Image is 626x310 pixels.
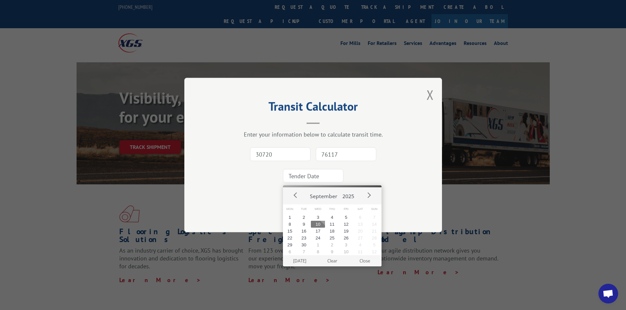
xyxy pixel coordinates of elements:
[297,228,311,235] button: 16
[307,187,340,202] button: September
[250,147,311,161] input: Origin Zip
[291,190,301,200] button: Prev
[353,235,367,241] button: 27
[325,221,339,228] button: 11
[339,204,353,214] span: Fri
[325,235,339,241] button: 25
[325,228,339,235] button: 18
[283,241,297,248] button: 29
[353,214,367,221] button: 6
[367,228,382,235] button: 21
[311,228,325,235] button: 17
[283,169,343,183] input: Tender Date
[353,248,367,255] button: 11
[367,235,382,241] button: 28
[297,204,311,214] span: Tue
[325,248,339,255] button: 9
[339,248,353,255] button: 10
[311,248,325,255] button: 8
[283,214,297,221] button: 1
[367,214,382,221] button: 7
[297,221,311,228] button: 9
[325,214,339,221] button: 4
[325,204,339,214] span: Thu
[325,241,339,248] button: 2
[283,228,297,235] button: 15
[297,235,311,241] button: 23
[367,241,382,248] button: 5
[316,255,348,266] button: Clear
[339,235,353,241] button: 26
[427,86,434,103] button: Close modal
[311,204,325,214] span: Wed
[598,284,618,303] div: Open chat
[283,235,297,241] button: 22
[364,190,374,200] button: Next
[353,228,367,235] button: 20
[353,221,367,228] button: 13
[339,241,353,248] button: 3
[283,255,316,266] button: [DATE]
[297,248,311,255] button: 7
[311,235,325,241] button: 24
[217,131,409,138] div: Enter your information below to calculate transit time.
[348,255,381,266] button: Close
[367,204,382,214] span: Sun
[283,204,297,214] span: Mon
[339,228,353,235] button: 19
[283,248,297,255] button: 6
[297,241,311,248] button: 30
[353,204,367,214] span: Sat
[283,221,297,228] button: 8
[311,241,325,248] button: 1
[339,214,353,221] button: 5
[340,187,357,202] button: 2025
[297,214,311,221] button: 2
[316,147,376,161] input: Dest. Zip
[217,102,409,114] h2: Transit Calculator
[367,248,382,255] button: 12
[353,241,367,248] button: 4
[311,214,325,221] button: 3
[367,221,382,228] button: 14
[339,221,353,228] button: 12
[311,221,325,228] button: 10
